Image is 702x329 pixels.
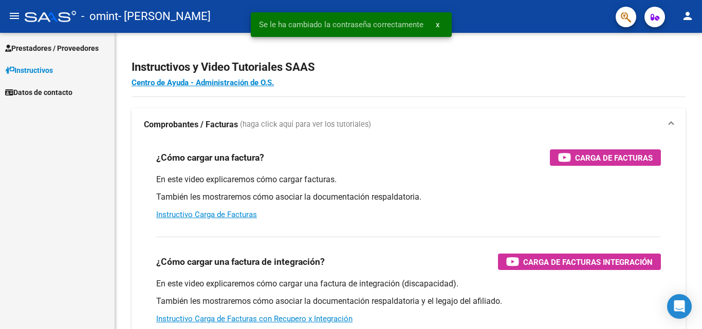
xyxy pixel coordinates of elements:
[156,255,325,269] h3: ¿Cómo cargar una factura de integración?
[132,108,686,141] mat-expansion-panel-header: Comprobantes / Facturas (haga click aquí para ver los tutoriales)
[5,87,72,98] span: Datos de contacto
[667,294,692,319] div: Open Intercom Messenger
[5,65,53,76] span: Instructivos
[81,5,118,28] span: - omint
[523,256,653,268] span: Carga de Facturas Integración
[428,15,448,34] button: x
[156,296,661,307] p: También les mostraremos cómo asociar la documentación respaldatoria y el legajo del afiliado.
[681,10,694,22] mat-icon: person
[144,119,238,130] strong: Comprobantes / Facturas
[8,10,21,22] mat-icon: menu
[156,191,661,203] p: También les mostraremos cómo asociar la documentación respaldatoria.
[240,119,371,130] span: (haga click aquí para ver los tutoriales)
[156,210,257,219] a: Instructivo Carga de Facturas
[436,20,439,29] span: x
[132,57,686,77] h2: Instructivos y Video Tutoriales SAAS
[575,151,653,164] span: Carga de Facturas
[498,254,661,270] button: Carga de Facturas Integración
[259,20,423,30] span: Se le ha cambiado la contraseña correctamente
[118,5,211,28] span: - [PERSON_NAME]
[5,43,99,54] span: Prestadores / Proveedores
[156,278,661,289] p: En este video explicaremos cómo cargar una factura de integración (discapacidad).
[156,314,353,323] a: Instructivo Carga de Facturas con Recupero x Integración
[156,174,661,185] p: En este video explicaremos cómo cargar facturas.
[156,150,264,165] h3: ¿Cómo cargar una factura?
[132,78,274,87] a: Centro de Ayuda - Administración de O.S.
[550,149,661,166] button: Carga de Facturas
